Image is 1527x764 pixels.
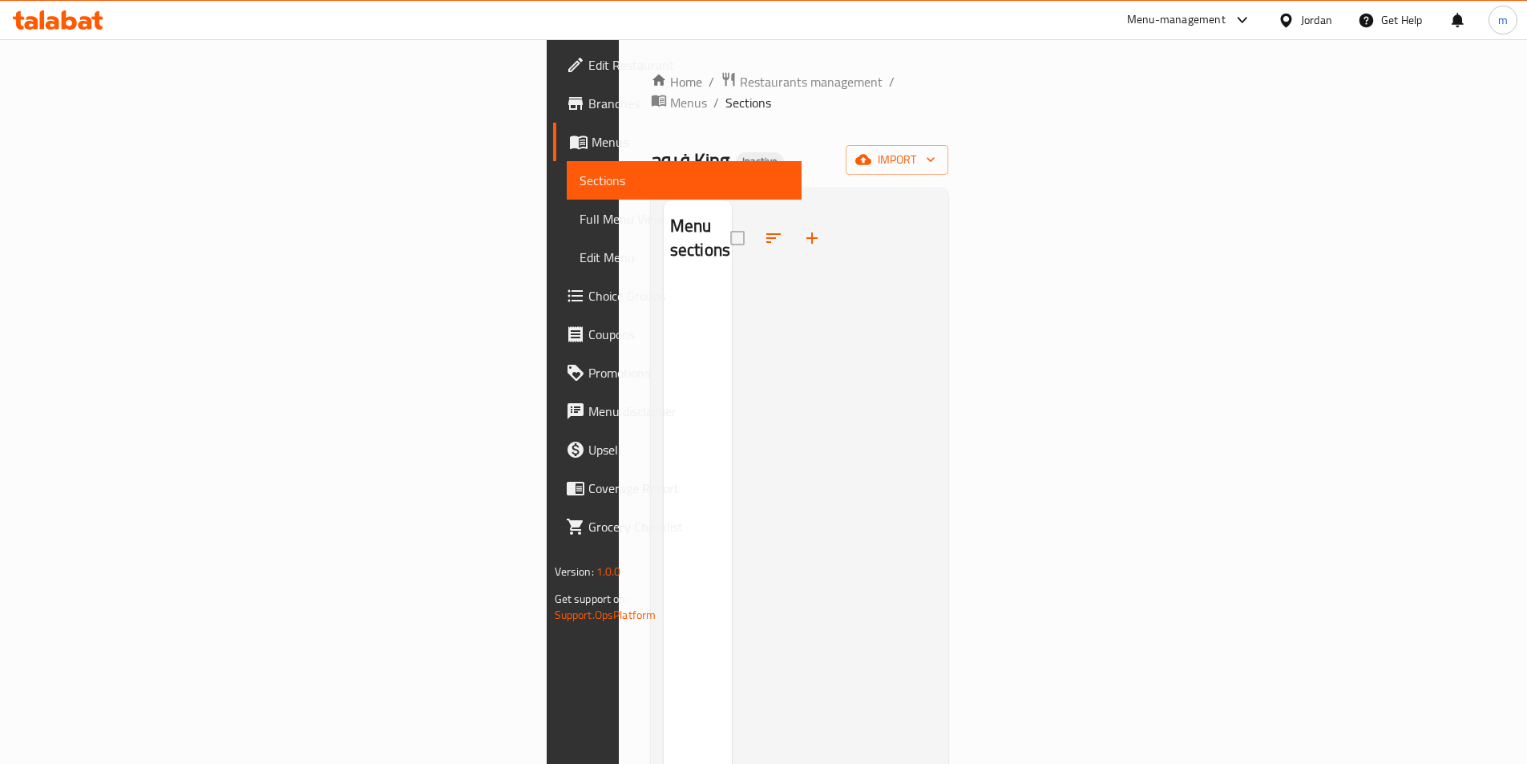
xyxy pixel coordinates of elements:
[553,354,802,392] a: Promotions
[553,315,802,354] a: Coupons
[588,402,789,421] span: Menu disclaimer
[1498,11,1508,29] span: m
[721,71,883,92] a: Restaurants management
[580,209,789,228] span: Full Menu View
[664,277,732,289] nav: Menu sections
[553,507,802,546] a: Grocery Checklist
[555,588,628,609] span: Get support on:
[592,132,789,152] span: Menus
[889,72,895,91] li: /
[588,286,789,305] span: Choice Groups
[588,94,789,113] span: Branches
[588,325,789,344] span: Coupons
[588,479,789,498] span: Coverage Report
[596,561,621,582] span: 1.0.0
[588,55,789,75] span: Edit Restaurant
[553,84,802,123] a: Branches
[580,171,789,190] span: Sections
[555,604,656,625] a: Support.OpsPlatform
[793,219,831,257] button: Add section
[740,72,883,91] span: Restaurants management
[567,161,802,200] a: Sections
[846,145,948,175] button: import
[553,392,802,431] a: Menu disclaimer
[553,431,802,469] a: Upsell
[553,469,802,507] a: Coverage Report
[567,238,802,277] a: Edit Menu
[588,363,789,382] span: Promotions
[580,248,789,267] span: Edit Menu
[1301,11,1332,29] div: Jordan
[588,517,789,536] span: Grocery Checklist
[858,150,935,170] span: import
[553,123,802,161] a: Menus
[553,46,802,84] a: Edit Restaurant
[567,200,802,238] a: Full Menu View
[588,440,789,459] span: Upsell
[553,277,802,315] a: Choice Groups
[1127,10,1226,30] div: Menu-management
[555,561,594,582] span: Version:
